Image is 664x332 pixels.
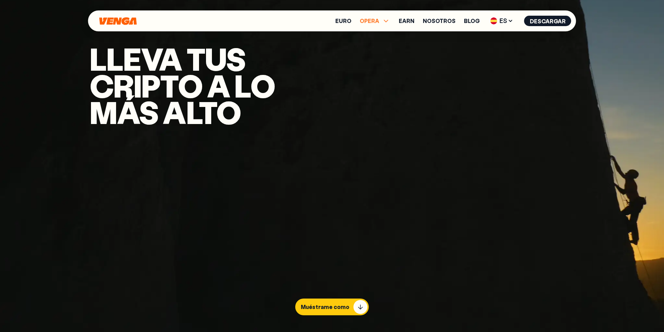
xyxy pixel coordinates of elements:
a: Euro [335,18,351,24]
img: flag-es [490,17,497,24]
svg: Inicio [99,17,138,25]
a: Nosotros [423,18,456,24]
button: Muéstrame como [295,299,369,315]
h1: Lleva tus cripto a lo más alto [90,45,307,125]
p: Muéstrame como [301,303,349,310]
span: ES [488,15,516,26]
span: OPERA [360,17,390,25]
a: Earn [399,18,414,24]
button: Descargar [524,16,571,26]
a: Blog [464,18,480,24]
span: OPERA [360,18,379,24]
